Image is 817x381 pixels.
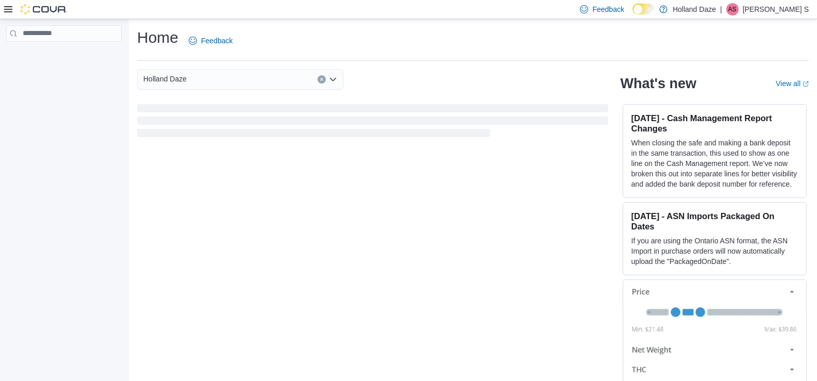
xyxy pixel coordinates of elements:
img: Cova [21,4,67,14]
nav: Complex example [6,44,122,69]
a: Feedback [185,30,237,51]
h3: [DATE] - ASN Imports Packaged On Dates [631,211,798,231]
span: Holland Daze [143,73,187,85]
span: Feedback [592,4,624,14]
h1: Home [137,27,178,48]
span: AS [728,3,737,15]
p: [PERSON_NAME] S [743,3,809,15]
button: Clear input [318,75,326,84]
p: When closing the safe and making a bank deposit in the same transaction, this used to show as one... [631,138,798,189]
svg: External link [803,81,809,87]
h3: [DATE] - Cash Management Report Changes [631,113,798,134]
button: Open list of options [329,75,337,84]
span: Dark Mode [632,14,633,15]
p: If you are using the Ontario ASN format, the ASN Import in purchase orders will now automatically... [631,236,798,267]
p: Holland Daze [673,3,716,15]
p: | [720,3,722,15]
span: Loading [137,106,608,139]
div: Anneliese S [726,3,739,15]
span: Feedback [201,36,232,46]
a: View allExternal link [776,79,809,88]
h2: What's new [621,75,696,92]
input: Dark Mode [632,4,654,14]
